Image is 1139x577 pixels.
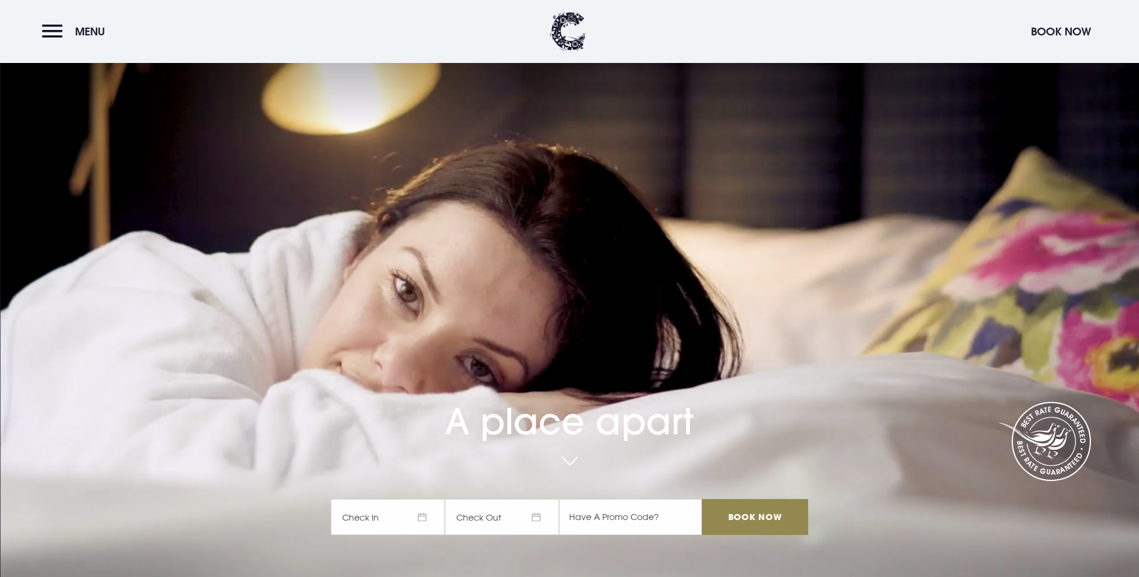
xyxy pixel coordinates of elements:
span: Check Out [445,499,559,535]
button: Menu [42,19,111,44]
span: Check In [331,499,445,535]
input: Book Now [702,499,808,535]
img: Clandeboye Lodge [550,12,586,51]
span: Menu [75,25,105,38]
button: Book Now [1025,19,1097,44]
h1: A place apart [331,365,808,443]
input: Have A Promo Code? [559,499,702,535]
